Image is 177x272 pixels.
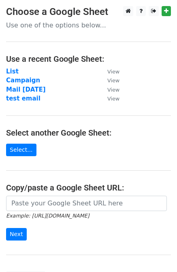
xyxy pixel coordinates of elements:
[107,69,119,75] small: View
[6,77,40,84] a: Campaign
[6,228,27,241] input: Next
[99,86,119,93] a: View
[6,183,171,192] h4: Copy/paste a Google Sheet URL:
[6,86,46,93] a: Mail [DATE]
[107,77,119,84] small: View
[99,77,119,84] a: View
[6,54,171,64] h4: Use a recent Google Sheet:
[6,6,171,18] h3: Choose a Google Sheet
[6,21,171,29] p: Use one of the options below...
[6,68,19,75] a: List
[6,95,41,102] a: test email
[6,144,36,156] a: Select...
[99,68,119,75] a: View
[107,87,119,93] small: View
[107,96,119,102] small: View
[6,128,171,138] h4: Select another Google Sheet:
[6,196,167,211] input: Paste your Google Sheet URL here
[99,95,119,102] a: View
[6,213,89,219] small: Example: [URL][DOMAIN_NAME]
